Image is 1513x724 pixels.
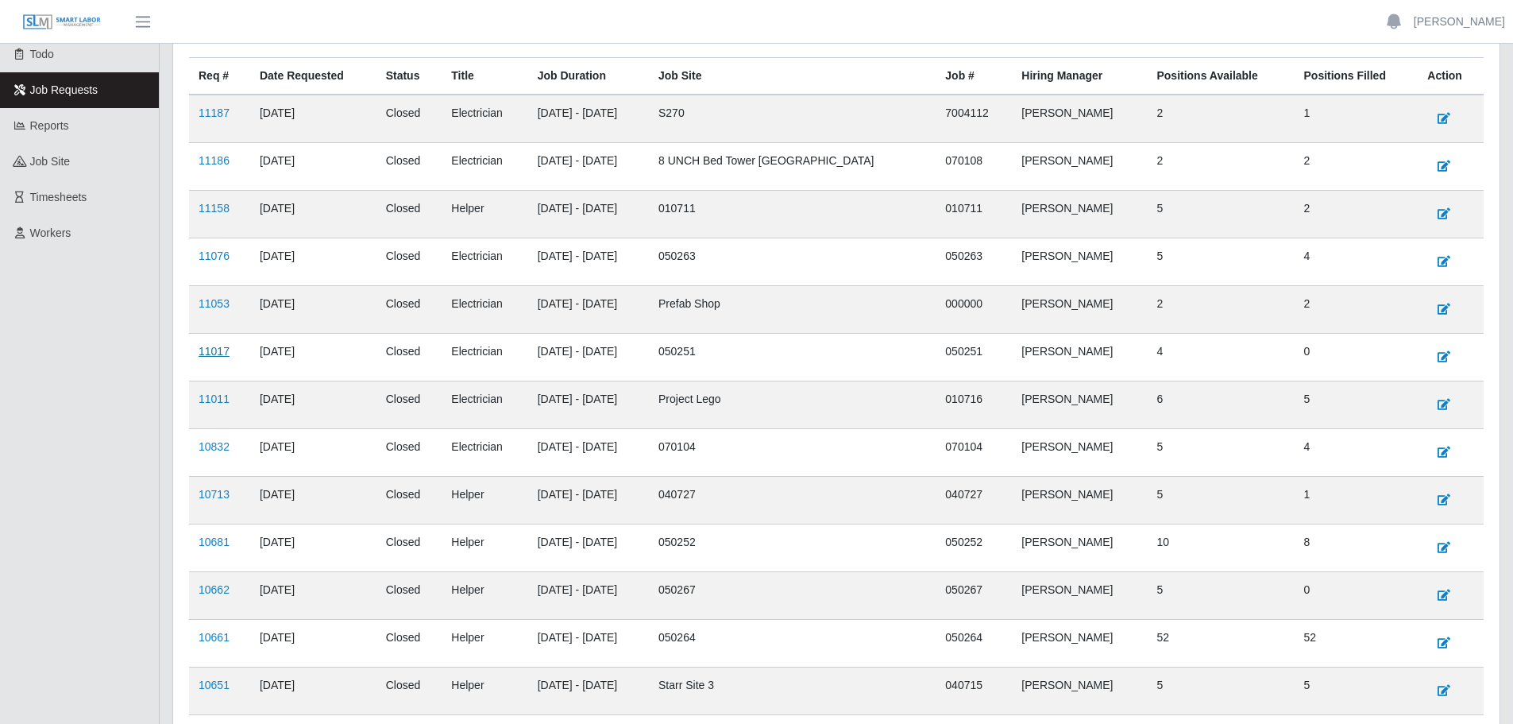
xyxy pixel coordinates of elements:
[250,95,376,143] td: [DATE]
[528,190,649,238] td: [DATE] - [DATE]
[649,381,936,428] td: Project Lego
[936,142,1012,190] td: 070108
[1295,95,1418,143] td: 1
[1295,619,1418,667] td: 52
[936,238,1012,285] td: 050263
[250,381,376,428] td: [DATE]
[528,57,649,95] th: Job Duration
[1147,285,1294,333] td: 2
[1295,571,1418,619] td: 0
[1012,571,1147,619] td: [PERSON_NAME]
[528,428,649,476] td: [DATE] - [DATE]
[442,571,527,619] td: Helper
[376,285,442,333] td: Closed
[528,381,649,428] td: [DATE] - [DATE]
[199,488,230,501] a: 10713
[1295,142,1418,190] td: 2
[250,476,376,524] td: [DATE]
[1295,381,1418,428] td: 5
[1012,190,1147,238] td: [PERSON_NAME]
[1012,381,1147,428] td: [PERSON_NAME]
[1295,238,1418,285] td: 4
[1012,142,1147,190] td: [PERSON_NAME]
[649,667,936,714] td: Starr Site 3
[649,476,936,524] td: 040727
[199,154,230,167] a: 11186
[250,524,376,571] td: [DATE]
[936,667,1012,714] td: 040715
[442,142,527,190] td: Electrician
[199,631,230,644] a: 10661
[1295,285,1418,333] td: 2
[936,333,1012,381] td: 050251
[936,381,1012,428] td: 010716
[376,190,442,238] td: Closed
[442,333,527,381] td: Electrician
[1147,57,1294,95] th: Positions Available
[1147,428,1294,476] td: 5
[250,57,376,95] th: Date Requested
[1147,571,1294,619] td: 5
[1012,57,1147,95] th: Hiring Manager
[1418,57,1484,95] th: Action
[1295,190,1418,238] td: 2
[189,57,250,95] th: Req #
[1012,667,1147,714] td: [PERSON_NAME]
[1012,524,1147,571] td: [PERSON_NAME]
[199,106,230,119] a: 11187
[199,536,230,548] a: 10681
[376,381,442,428] td: Closed
[649,333,936,381] td: 050251
[1147,142,1294,190] td: 2
[250,667,376,714] td: [DATE]
[649,619,936,667] td: 050264
[1147,381,1294,428] td: 6
[199,345,230,358] a: 11017
[250,190,376,238] td: [DATE]
[442,57,527,95] th: Title
[442,285,527,333] td: Electrician
[1012,428,1147,476] td: [PERSON_NAME]
[250,619,376,667] td: [DATE]
[528,619,649,667] td: [DATE] - [DATE]
[528,95,649,143] td: [DATE] - [DATE]
[1295,667,1418,714] td: 5
[1295,428,1418,476] td: 4
[1012,476,1147,524] td: [PERSON_NAME]
[30,48,54,60] span: Todo
[442,619,527,667] td: Helper
[376,428,442,476] td: Closed
[649,57,936,95] th: job site
[649,428,936,476] td: 070104
[442,428,527,476] td: Electrician
[199,202,230,215] a: 11158
[1147,476,1294,524] td: 5
[528,524,649,571] td: [DATE] - [DATE]
[376,57,442,95] th: Status
[528,285,649,333] td: [DATE] - [DATE]
[442,476,527,524] td: Helper
[30,83,98,96] span: Job Requests
[1012,238,1147,285] td: [PERSON_NAME]
[250,238,376,285] td: [DATE]
[1295,333,1418,381] td: 0
[30,191,87,203] span: Timesheets
[250,285,376,333] td: [DATE]
[376,142,442,190] td: Closed
[528,333,649,381] td: [DATE] - [DATE]
[1012,285,1147,333] td: [PERSON_NAME]
[528,476,649,524] td: [DATE] - [DATE]
[250,333,376,381] td: [DATE]
[936,428,1012,476] td: 070104
[649,571,936,619] td: 050267
[936,571,1012,619] td: 050267
[936,95,1012,143] td: 7004112
[22,14,102,31] img: SLM Logo
[1147,619,1294,667] td: 52
[376,667,442,714] td: Closed
[376,619,442,667] td: Closed
[649,238,936,285] td: 050263
[528,571,649,619] td: [DATE] - [DATE]
[936,190,1012,238] td: 010711
[442,190,527,238] td: Helper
